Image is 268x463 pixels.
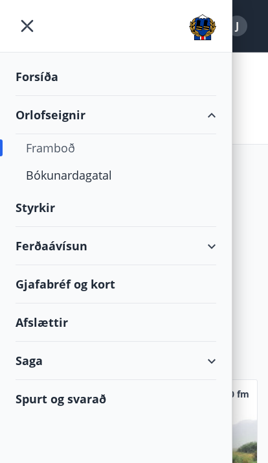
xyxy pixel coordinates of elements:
[16,14,39,38] button: menu
[221,10,252,42] button: J
[26,161,206,189] div: Bókunardagatal
[16,342,216,380] div: Saga
[16,303,216,342] div: Afslættir
[189,14,216,40] img: union_logo
[16,380,216,418] div: Spurt og svarað
[236,19,239,33] span: J
[16,96,216,134] div: Orlofseignir
[16,189,216,227] div: Styrkir
[16,265,216,303] div: Gjafabréf og kort
[224,388,249,401] span: 90 fm
[26,134,206,161] div: Framboð
[16,227,216,265] div: Ferðaávísun
[16,58,216,96] div: Forsíða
